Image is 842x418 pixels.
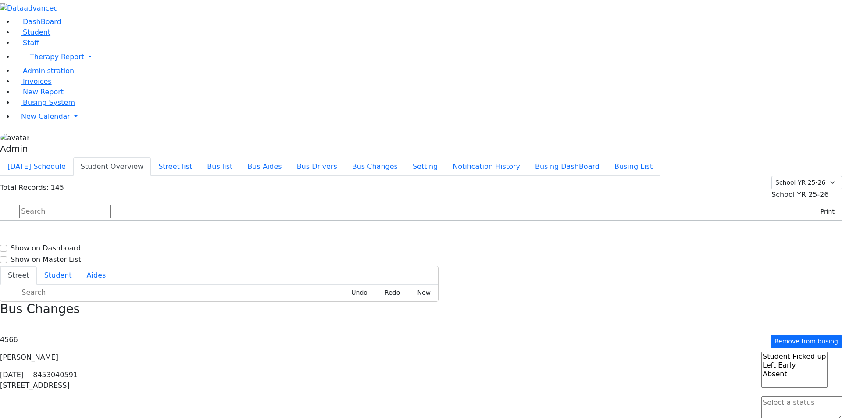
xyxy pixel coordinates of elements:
[345,157,405,176] button: Bus Changes
[21,112,70,121] span: New Calendar
[200,157,240,176] button: Bus list
[14,108,842,125] a: New Calendar
[762,370,827,379] option: Absent
[23,98,75,107] span: Busing System
[79,266,114,285] button: Aides
[14,39,39,47] a: Staff
[23,39,39,47] span: Staff
[771,176,842,189] select: Default select example
[23,77,52,86] span: Invoices
[11,254,81,265] label: Show on Master List
[23,88,64,96] span: New Report
[23,67,74,75] span: Administration
[375,286,404,300] button: Redo
[771,190,829,199] span: School YR 25-26
[607,157,660,176] button: Busing List
[405,157,445,176] button: Setting
[11,243,81,254] label: Show on Dashboard
[151,157,200,176] button: Street list
[23,18,61,26] span: DashBoard
[407,286,435,300] button: New
[342,286,371,300] button: Undo
[50,183,64,192] span: 145
[289,157,345,176] button: Bus Drivers
[19,205,111,218] input: Search
[73,157,151,176] button: Student Overview
[14,48,842,66] a: Therapy Report
[37,266,79,285] button: Student
[14,98,75,107] a: Busing System
[762,361,827,370] option: Left Early
[0,285,438,301] div: Street
[14,28,50,36] a: Student
[14,67,74,75] a: Administration
[762,352,827,361] option: Student Picked up
[771,335,842,348] button: Remove from busing
[33,371,78,379] span: 8453040591
[810,205,838,218] button: Print
[14,77,52,86] a: Invoices
[14,18,61,26] a: DashBoard
[23,28,50,36] span: Student
[240,157,289,176] button: Bus Aides
[528,157,607,176] button: Busing DashBoard
[20,286,111,299] input: Search
[14,88,64,96] a: New Report
[445,157,528,176] button: Notification History
[30,53,84,61] span: Therapy Report
[0,266,37,285] button: Street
